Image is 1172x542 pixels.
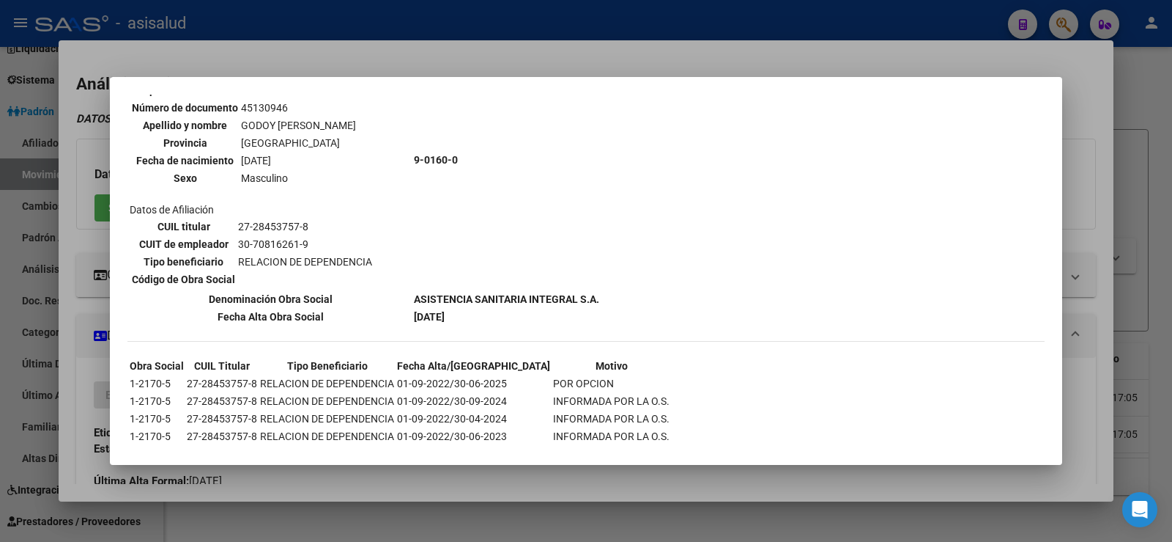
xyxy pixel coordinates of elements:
th: Apellido y nombre [131,117,239,133]
td: RELACION DE DEPENDENCIA [259,376,395,392]
td: 01-09-2022/30-09-2024 [396,393,551,409]
th: Motivo [552,358,670,374]
td: Masculino [240,170,409,186]
td: GODOY [PERSON_NAME] [240,117,409,133]
td: 1-2170-5 [129,376,185,392]
td: 1-2170-5 [129,411,185,427]
b: ASISTENCIA SANITARIA INTEGRAL S.A. [414,293,599,305]
th: Provincia [131,135,239,151]
th: Fecha Alta/[GEOGRAPHIC_DATA] [396,358,551,374]
td: 01-09-2022/30-06-2025 [396,376,551,392]
td: 27-28453757-8 [186,393,258,409]
td: 01-09-2022/30-04-2024 [396,411,551,427]
th: Sexo [131,170,239,186]
th: Obra Social [129,358,185,374]
th: Código de Obra Social [131,271,236,288]
td: RELACION DE DEPENDENCIA [237,254,373,270]
td: 30-70816261-9 [237,236,373,252]
td: 27-28453757-8 [186,376,258,392]
td: 27-28453757-8 [186,411,258,427]
td: 01-09-2022/30-04-2023 [396,446,551,462]
div: Open Intercom Messenger [1122,492,1157,527]
th: Denominación Obra Social [129,291,412,307]
th: Tipo Beneficiario [259,358,395,374]
td: [DATE] [240,153,409,169]
td: 1-2170-5 [129,428,185,444]
td: 27-28453757-8 [237,219,373,235]
td: 27-28453757-8 [186,446,258,462]
td: INFORMADA POR LA O.S. [552,446,670,462]
th: CUIT de empleador [131,236,236,252]
td: RELACION DE DEPENDENCIA [259,411,395,427]
th: Fecha de nacimiento [131,153,239,169]
th: Fecha Alta Obra Social [129,309,412,325]
td: RELACION DE DEPENDENCIA [259,446,395,462]
th: Tipo beneficiario [131,254,236,270]
th: CUIL titular [131,219,236,235]
th: Número de documento [131,100,239,116]
td: 1-2170-5 [129,393,185,409]
td: INFORMADA POR LA O.S. [552,393,670,409]
td: [GEOGRAPHIC_DATA] [240,135,409,151]
td: 45130946 [240,100,409,116]
td: Datos personales Datos de Afiliación [129,30,412,290]
td: POR OPCION [552,376,670,392]
td: 01-09-2022/30-06-2023 [396,428,551,444]
td: INFORMADA POR LA O.S. [552,411,670,427]
td: RELACION DE DEPENDENCIA [259,428,395,444]
th: CUIL Titular [186,358,258,374]
b: 9-0160-0 [414,154,458,166]
td: 27-28453757-8 [186,428,258,444]
b: [DATE] [414,311,445,323]
td: RELACION DE DEPENDENCIA [259,393,395,409]
td: 1-2170-5 [129,446,185,462]
td: INFORMADA POR LA O.S. [552,428,670,444]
